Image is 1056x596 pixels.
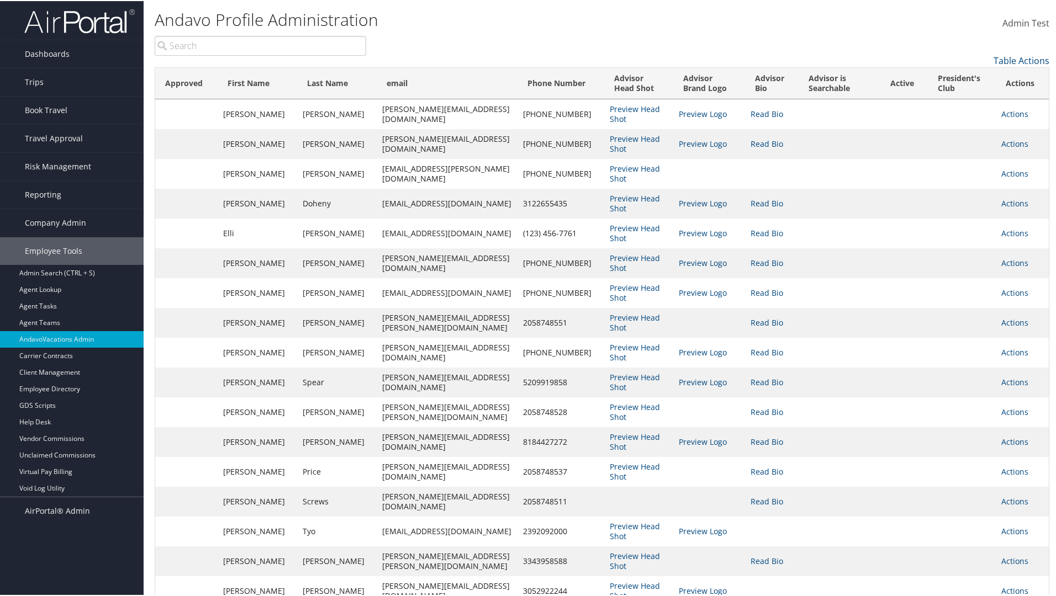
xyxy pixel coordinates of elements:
td: [PERSON_NAME] [297,337,377,366]
td: [PERSON_NAME] [218,396,297,426]
td: 2392092000 [518,515,604,545]
a: Preview Head Shot [610,550,660,570]
th: email: activate to sort column ascending [377,67,518,98]
a: Preview Head Shot [610,192,660,212]
a: Preview Logo [679,286,727,297]
a: Preview Head Shot [610,132,660,153]
span: Book Travel [25,95,67,123]
span: Company Admin [25,208,86,236]
td: [PERSON_NAME] [218,247,297,277]
a: Preview Logo [679,197,727,207]
a: Preview Logo [679,525,727,535]
span: Trips [25,67,44,95]
td: [PERSON_NAME][EMAIL_ADDRESS][PERSON_NAME][DOMAIN_NAME] [377,307,518,337]
th: First Name: activate to sort column ascending [218,67,297,98]
a: Preview Head Shot [610,371,660,391]
a: Actions [1001,197,1028,207]
td: [PERSON_NAME] [218,515,297,545]
td: [PERSON_NAME] [218,545,297,575]
td: [PERSON_NAME][EMAIL_ADDRESS][DOMAIN_NAME] [377,128,518,158]
td: 2058748528 [518,396,604,426]
td: [PERSON_NAME][EMAIL_ADDRESS][DOMAIN_NAME] [377,456,518,486]
td: [PERSON_NAME][EMAIL_ADDRESS][PERSON_NAME][DOMAIN_NAME] [377,545,518,575]
td: [PERSON_NAME] [218,426,297,456]
td: Tyo [297,515,377,545]
a: Actions [1001,525,1028,535]
a: Actions [1001,584,1028,595]
td: [PERSON_NAME] [218,486,297,515]
a: Read Bio [751,316,783,327]
a: Actions [1001,406,1028,416]
td: [PERSON_NAME] [297,98,377,128]
a: Actions [1001,555,1028,565]
span: Admin Test [1002,16,1049,28]
a: Actions [1001,316,1028,327]
a: Preview Logo [679,346,727,356]
td: 3122655435 [518,188,604,217]
span: Reporting [25,180,61,207]
td: [PERSON_NAME] [218,158,297,188]
td: Doheny [297,188,377,217]
a: Actions [1001,435,1028,446]
a: Actions [1001,286,1028,297]
td: [PERSON_NAME] [297,396,377,426]
td: [PERSON_NAME] [218,366,297,396]
a: Preview Logo [679,435,727,446]
a: Actions [1001,257,1028,267]
a: Actions [1001,495,1028,505]
a: Actions [1001,346,1028,356]
td: [PERSON_NAME] [297,128,377,158]
a: Read Bio [751,435,783,446]
span: Employee Tools [25,236,82,264]
th: Active: activate to sort column ascending [880,67,928,98]
td: [PERSON_NAME] [297,247,377,277]
a: Actions [1001,465,1028,476]
span: Travel Approval [25,124,83,151]
input: Search [155,35,366,55]
td: Price [297,456,377,486]
td: [PERSON_NAME][EMAIL_ADDRESS][DOMAIN_NAME] [377,426,518,456]
th: Approved: activate to sort column ascending [155,67,218,98]
img: airportal-logo.png [24,7,135,33]
a: Preview Logo [679,227,727,237]
td: [PERSON_NAME] [218,128,297,158]
th: Last Name: activate to sort column ascending [297,67,377,98]
td: [PERSON_NAME][EMAIL_ADDRESS][DOMAIN_NAME] [377,486,518,515]
a: Preview Head Shot [610,341,660,361]
td: Screws [297,486,377,515]
td: 8184427272 [518,426,604,456]
a: Table Actions [994,54,1049,66]
th: Advisor Brand Logo: activate to sort column ascending [673,67,746,98]
td: [PERSON_NAME][EMAIL_ADDRESS][DOMAIN_NAME] [377,337,518,366]
span: Risk Management [25,152,91,179]
td: [PERSON_NAME][EMAIL_ADDRESS][DOMAIN_NAME] [377,247,518,277]
span: AirPortal® Admin [25,496,90,524]
td: Spear [297,366,377,396]
a: Preview Head Shot [610,401,660,421]
a: Actions [1001,167,1028,178]
td: [PERSON_NAME] [218,98,297,128]
a: Actions [1001,376,1028,386]
td: [PHONE_NUMBER] [518,128,604,158]
a: Read Bio [751,406,783,416]
a: Actions [1001,227,1028,237]
td: [PERSON_NAME] [297,158,377,188]
a: Preview Head Shot [610,222,660,242]
a: Preview Logo [679,108,727,118]
td: [PERSON_NAME] [218,456,297,486]
td: [PHONE_NUMBER] [518,277,604,307]
a: Actions [1001,108,1028,118]
a: Read Bio [751,197,783,207]
a: Read Bio [751,108,783,118]
td: [PERSON_NAME] [218,277,297,307]
td: [PERSON_NAME] [218,307,297,337]
td: 2058748511 [518,486,604,515]
td: [PERSON_NAME][EMAIL_ADDRESS][PERSON_NAME][DOMAIN_NAME] [377,396,518,426]
td: [EMAIL_ADDRESS][DOMAIN_NAME] [377,515,518,545]
td: [EMAIL_ADDRESS][PERSON_NAME][DOMAIN_NAME] [377,158,518,188]
a: Preview Head Shot [610,103,660,123]
td: Elli [218,217,297,247]
td: [EMAIL_ADDRESS][DOMAIN_NAME] [377,217,518,247]
a: Preview Head Shot [610,430,660,451]
a: Preview Head Shot [610,281,660,302]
